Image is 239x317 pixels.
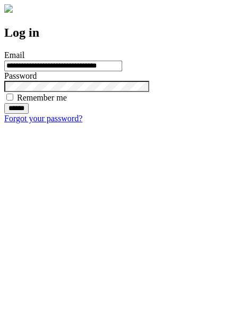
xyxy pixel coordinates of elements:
[4,114,82,123] a: Forgot your password?
[4,51,24,60] label: Email
[4,71,37,80] label: Password
[4,4,13,13] img: logo-4e3dc11c47720685a147b03b5a06dd966a58ff35d612b21f08c02c0306f2b779.png
[4,26,235,40] h2: Log in
[17,93,67,102] label: Remember me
